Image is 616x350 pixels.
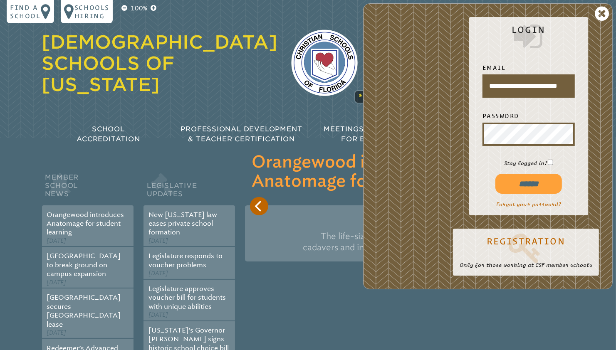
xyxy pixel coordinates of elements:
[482,111,575,121] label: Password
[47,252,121,278] a: [GEOGRAPHIC_DATA] to break ground on campus expansion
[42,171,134,205] h2: Member School News
[74,3,109,20] p: Schools Hiring
[250,197,268,215] button: Previous
[476,25,581,53] h2: Login
[148,252,223,269] a: Legislature responds to voucher problems
[496,201,561,207] a: Forgot your password?
[460,231,592,264] a: Registration
[148,270,168,277] span: [DATE]
[129,3,149,13] p: 100%
[77,125,140,143] span: School Accreditation
[148,285,226,311] a: Legislature approves voucher bill for students with unique abilities
[47,293,121,328] a: [GEOGRAPHIC_DATA] secures [GEOGRAPHIC_DATA] lease
[482,63,575,73] label: Email
[148,311,168,318] span: [DATE]
[181,125,302,143] span: Professional Development & Teacher Certification
[252,153,567,191] h3: Orangewood introduces Anatomage for student learning
[42,31,278,95] a: [DEMOGRAPHIC_DATA] Schools of [US_STATE]
[47,279,67,286] span: [DATE]
[253,227,566,256] p: The life-size platform lets students interact with digital human cadavers and integrated medical ...
[460,261,592,269] p: Only for those working at CSF member schools
[47,237,67,244] span: [DATE]
[291,30,358,96] img: csf-logo-web-colors.png
[47,329,67,336] span: [DATE]
[148,211,217,237] a: New [US_STATE] law eases private school formation
[476,159,581,167] p: Stay logged in?
[10,3,41,20] p: Find a school
[47,211,124,237] a: Orangewood introduces Anatomage for student learning
[324,125,426,143] span: Meetings & Workshops for Educators
[143,171,235,205] h2: Legislative Updates
[148,237,168,244] span: [DATE]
